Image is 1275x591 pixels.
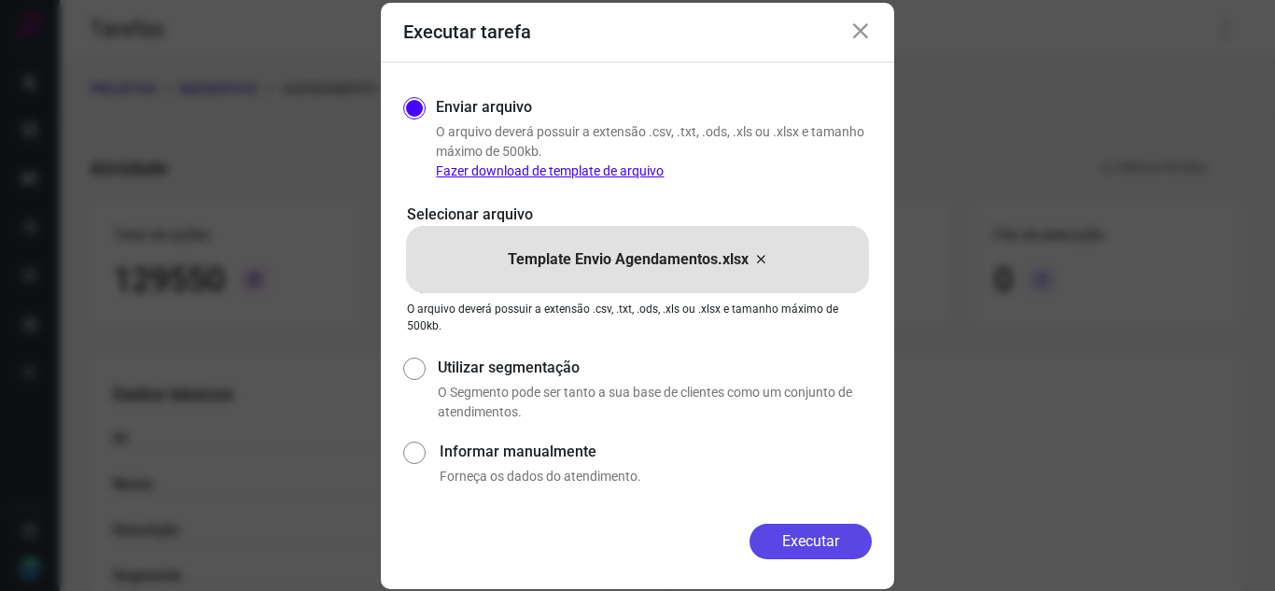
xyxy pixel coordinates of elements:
[436,96,532,119] label: Enviar arquivo
[508,248,749,271] p: Template Envio Agendamentos.xlsx
[750,524,872,559] button: Executar
[436,122,872,181] p: O arquivo deverá possuir a extensão .csv, .txt, .ods, .xls ou .xlsx e tamanho máximo de 500kb.
[438,383,872,422] p: O Segmento pode ser tanto a sua base de clientes como um conjunto de atendimentos.
[440,441,872,463] label: Informar manualmente
[438,357,872,379] label: Utilizar segmentação
[407,204,868,226] p: Selecionar arquivo
[440,467,872,486] p: Forneça os dados do atendimento.
[436,163,664,178] a: Fazer download de template de arquivo
[403,21,531,43] h3: Executar tarefa
[407,301,868,334] p: O arquivo deverá possuir a extensão .csv, .txt, .ods, .xls ou .xlsx e tamanho máximo de 500kb.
